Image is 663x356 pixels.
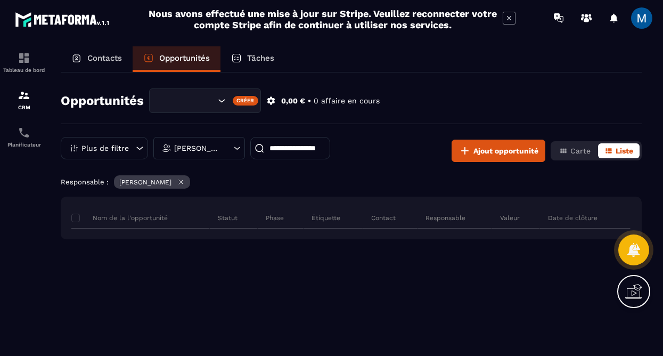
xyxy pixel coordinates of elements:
[159,53,210,63] p: Opportunités
[425,214,465,222] p: Responsable
[61,90,144,111] h2: Opportunités
[266,214,284,222] p: Phase
[18,52,30,64] img: formation
[149,88,261,113] div: Search for option
[220,46,285,72] a: Tâches
[473,145,538,156] span: Ajout opportunité
[233,96,259,106] div: Créer
[148,8,497,30] h2: Nous avons effectué une mise à jour sur Stripe. Veuillez reconnecter votre compte Stripe afin de ...
[371,214,396,222] p: Contact
[3,104,45,110] p: CRM
[553,143,597,158] button: Carte
[18,126,30,139] img: scheduler
[18,89,30,102] img: formation
[314,96,380,106] p: 0 affaire en cours
[119,179,171,186] p: [PERSON_NAME]
[616,147,633,155] span: Liste
[61,178,109,186] p: Responsable :
[71,214,168,222] p: Nom de la l'opportunité
[133,46,220,72] a: Opportunités
[570,147,591,155] span: Carte
[500,214,520,222] p: Valeur
[159,95,215,107] input: Search for option
[3,67,45,73] p: Tableau de bord
[308,96,311,106] p: •
[312,214,340,222] p: Étiquette
[598,143,640,158] button: Liste
[281,96,305,106] p: 0,00 €
[218,214,238,222] p: Statut
[548,214,597,222] p: Date de clôture
[247,53,274,63] p: Tâches
[87,53,122,63] p: Contacts
[3,142,45,148] p: Planificateur
[174,144,222,152] p: [PERSON_NAME]
[452,140,545,162] button: Ajout opportunité
[3,81,45,118] a: formationformationCRM
[15,10,111,29] img: logo
[3,44,45,81] a: formationformationTableau de bord
[81,144,129,152] p: Plus de filtre
[3,118,45,156] a: schedulerschedulerPlanificateur
[61,46,133,72] a: Contacts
